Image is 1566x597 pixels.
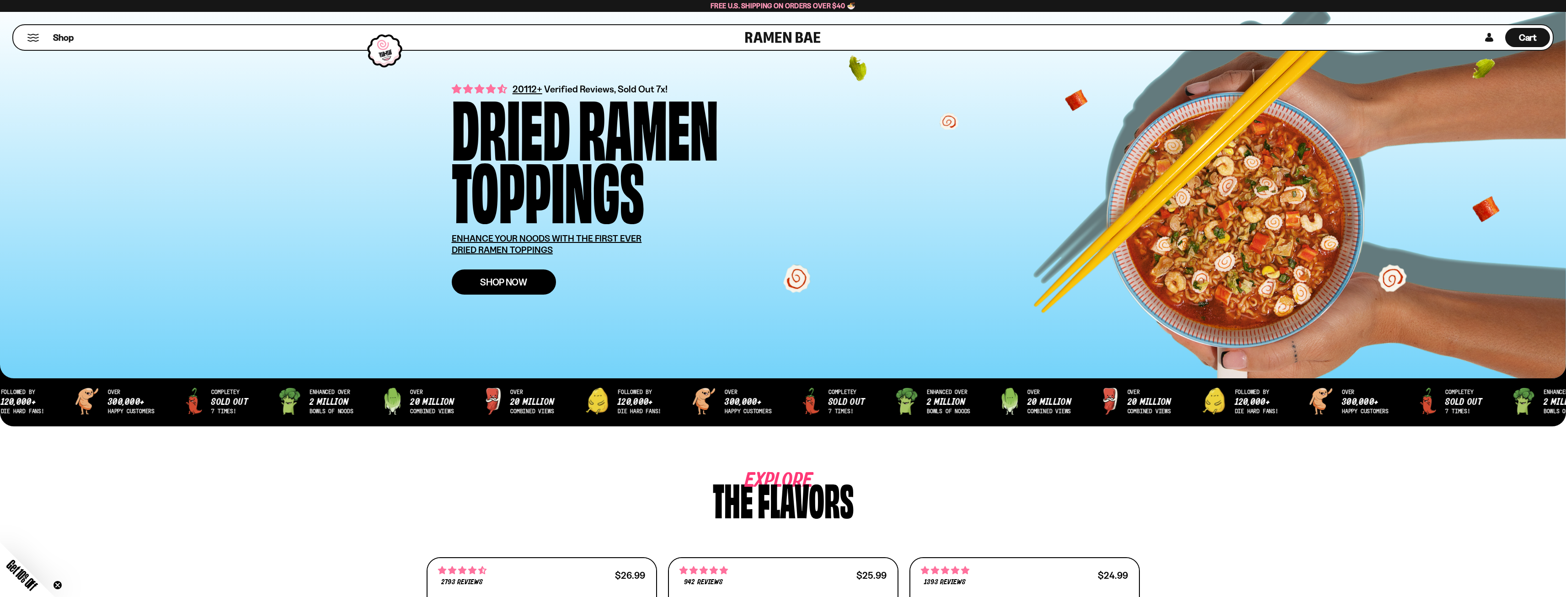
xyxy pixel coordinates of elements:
span: 942 reviews [684,579,722,586]
span: 4.76 stars [921,565,969,576]
a: Cart [1505,25,1550,50]
div: Ramen [578,94,718,156]
a: Shop Now [452,269,556,295]
span: 4.75 stars [679,565,728,576]
div: The [713,477,753,520]
span: Get 10% Off [4,557,40,593]
span: 4.68 stars [438,565,486,576]
button: Mobile Menu Trigger [27,34,39,42]
span: Explore [745,477,785,485]
span: 1393 reviews [924,579,965,586]
div: flavors [758,477,854,520]
span: Shop Now [480,277,527,287]
span: Cart [1519,32,1537,43]
a: Shop [53,28,74,47]
span: Shop [53,32,74,44]
span: 2793 reviews [441,579,482,586]
span: Free U.S. Shipping on Orders over $40 🍜 [711,1,855,10]
div: $25.99 [856,571,887,580]
u: ENHANCE YOUR NOODS WITH THE FIRST EVER DRIED RAMEN TOPPINGS [452,233,642,255]
div: Toppings [452,156,644,219]
div: $24.99 [1098,571,1128,580]
button: Close teaser [53,581,62,590]
div: $26.99 [615,571,645,580]
div: Dried [452,94,570,156]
